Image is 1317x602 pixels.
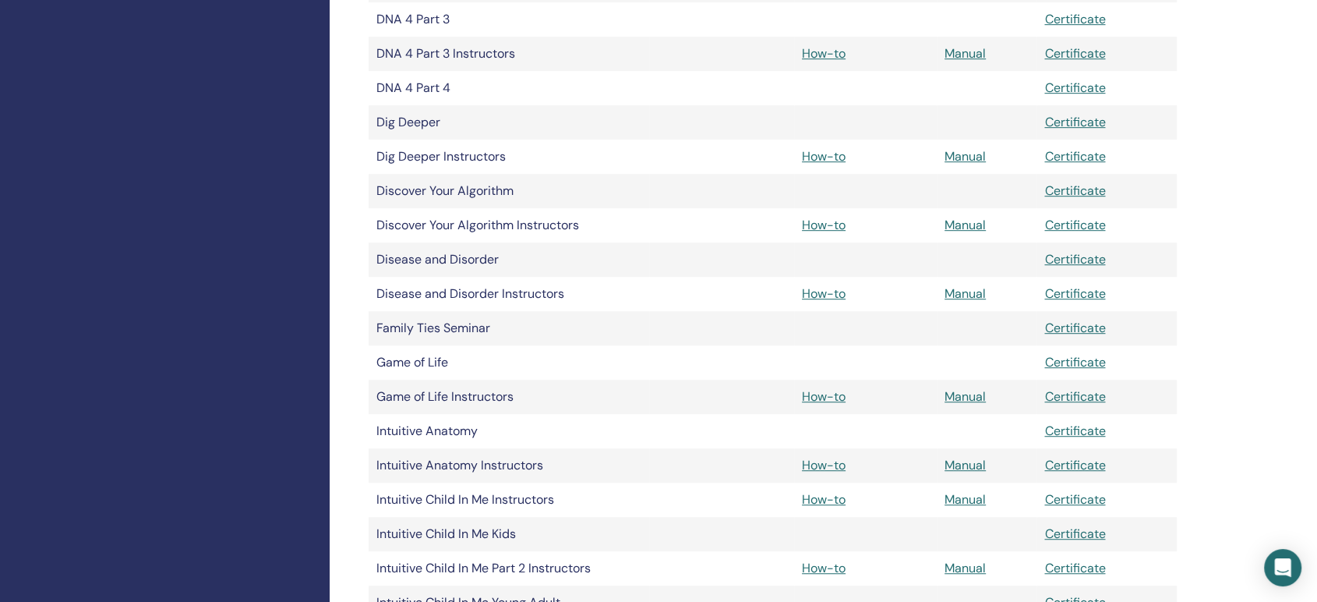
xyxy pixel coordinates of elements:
a: How-to [802,457,846,473]
a: Certificate [1044,526,1105,542]
td: Discover Your Algorithm Instructors [369,208,649,243]
a: How-to [802,148,846,165]
a: Certificate [1044,80,1105,96]
td: Family Ties Seminar [369,311,649,345]
a: Certificate [1044,182,1105,199]
a: How-to [802,388,846,405]
a: Certificate [1044,457,1105,473]
td: Intuitive Anatomy [369,414,649,448]
a: Certificate [1044,114,1105,130]
td: DNA 4 Part 3 Instructors [369,37,649,71]
a: Certificate [1044,388,1105,405]
a: Manual [944,148,986,165]
a: Manual [944,491,986,508]
a: How-to [802,217,846,233]
a: Manual [944,45,986,62]
a: Certificate [1044,148,1105,165]
a: Certificate [1044,217,1105,233]
td: Intuitive Child In Me Kids [369,517,649,551]
a: Manual [944,457,986,473]
a: How-to [802,45,846,62]
a: Manual [944,560,986,576]
a: How-to [802,285,846,302]
td: Dig Deeper [369,105,649,140]
a: Certificate [1044,45,1105,62]
td: Intuitive Child In Me Instructors [369,483,649,517]
td: Game of Life Instructors [369,380,649,414]
td: Game of Life [369,345,649,380]
a: Manual [944,388,986,405]
td: Discover Your Algorithm [369,174,649,208]
a: Certificate [1044,11,1105,27]
a: Certificate [1044,491,1105,508]
td: Dig Deeper Instructors [369,140,649,174]
td: DNA 4 Part 3 [369,2,649,37]
td: Disease and Disorder Instructors [369,277,649,311]
a: Manual [944,285,986,302]
td: DNA 4 Part 4 [369,71,649,105]
a: How-to [802,491,846,508]
td: Intuitive Anatomy Instructors [369,448,649,483]
a: Certificate [1044,354,1105,370]
div: Open Intercom Messenger [1264,549,1301,586]
td: Intuitive Child In Me Part 2 Instructors [369,551,649,586]
a: Certificate [1044,423,1105,439]
a: How-to [802,560,846,576]
td: Disease and Disorder [369,243,649,277]
a: Certificate [1044,285,1105,302]
a: Certificate [1044,251,1105,267]
a: Manual [944,217,986,233]
a: Certificate [1044,560,1105,576]
a: Certificate [1044,320,1105,336]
